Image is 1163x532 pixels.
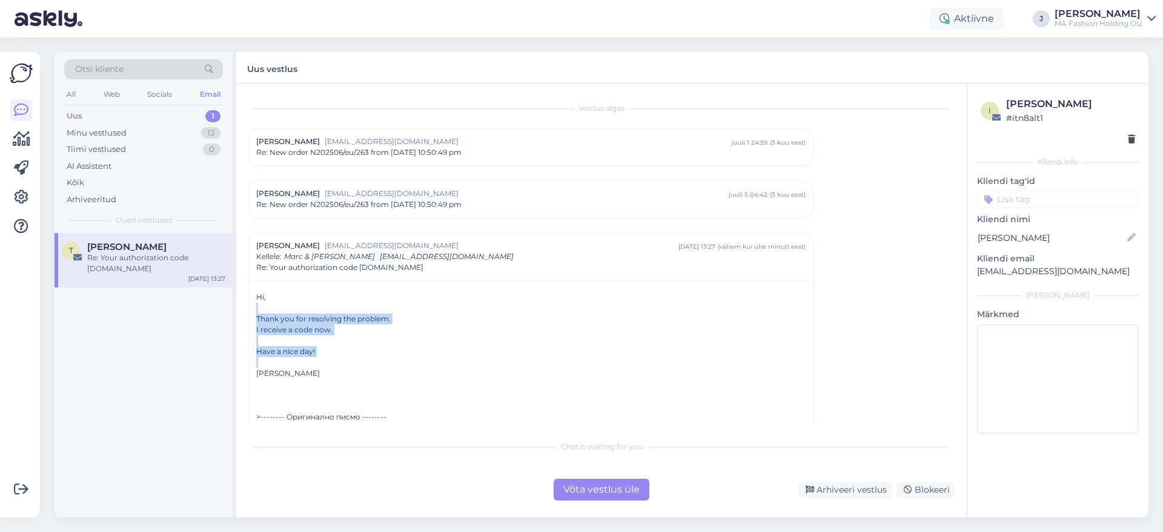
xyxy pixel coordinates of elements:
div: All [64,87,78,102]
div: Tiimi vestlused [67,143,126,156]
div: Vestlus algas [248,103,955,114]
div: Blokeeri [896,482,955,498]
div: Kliendi info [977,157,1139,168]
div: I receive a code now. [256,324,806,335]
div: Uus [67,110,82,122]
div: Hi, [256,292,806,303]
div: MA Fashion Holding OÜ [1055,19,1142,28]
div: Arhiveeritud [67,194,116,206]
div: [DATE] 13:27 [188,274,225,283]
div: 0 [203,143,220,156]
div: Võta vestlus üle [554,479,649,501]
div: ( 3 kuu eest ) [770,138,806,147]
div: Thank you for resolving the problem. [256,314,806,324]
span: [EMAIL_ADDRESS][DOMAIN_NAME] [325,136,731,147]
p: Kliendi email [977,252,1139,265]
div: 13 [201,127,220,139]
span: [PERSON_NAME] [256,240,320,251]
div: Arhiveeri vestlus [798,482,892,498]
div: Re: Your authorization code [DOMAIN_NAME] [87,252,225,274]
div: ( 3 kuu eest ) [770,190,806,199]
div: [PERSON_NAME] [256,368,806,379]
div: Chat is waiting for you [248,441,955,452]
span: T [69,246,73,255]
p: Kliendi tag'id [977,175,1139,188]
a: [PERSON_NAME]MA Fashion Holding OÜ [1055,9,1156,28]
span: [EMAIL_ADDRESS][DOMAIN_NAME] [325,188,729,199]
span: Marc & [PERSON_NAME] [284,252,375,261]
img: Askly Logo [10,62,33,85]
div: Kõik [67,177,84,189]
div: juuli 1 24:59 [731,138,767,147]
span: [PERSON_NAME] [256,188,320,199]
div: J [1033,10,1050,27]
div: Minu vestlused [67,127,127,139]
span: [EMAIL_ADDRESS][DOMAIN_NAME] [380,252,514,261]
span: i [989,106,991,115]
span: Re: New order N202506/eu/263 from [DATE] 10:50:49 pm [256,199,462,210]
div: Have a nice day! [256,346,806,357]
label: Uus vestlus [247,59,297,76]
span: Teodora Lupanova [87,241,167,252]
div: [PERSON_NAME] [977,290,1139,301]
div: juuli 5 04:42 [729,190,767,199]
p: [EMAIL_ADDRESS][DOMAIN_NAME] [977,265,1139,278]
span: Kellele : [256,252,282,261]
div: ( vähem kui ühe minuti eest ) [718,242,806,251]
div: Web [101,87,122,102]
p: Märkmed [977,308,1139,321]
div: Aktiivne [930,8,1004,30]
span: Otsi kliente [75,63,124,76]
input: Lisa nimi [978,231,1125,245]
div: # itn8alt1 [1006,111,1135,125]
span: [PERSON_NAME] [256,136,320,147]
span: Re: New order N202506/eu/263 from [DATE] 10:50:49 pm [256,147,462,158]
span: Uued vestlused [116,215,172,226]
span: Re: Your authorization code [DOMAIN_NAME] [256,262,423,273]
div: Socials [145,87,174,102]
span: [EMAIL_ADDRESS][DOMAIN_NAME] [325,240,678,251]
div: [DATE] 13:27 [678,242,715,251]
div: 1 [205,110,220,122]
input: Lisa tag [977,190,1139,208]
div: Email [197,87,223,102]
div: [PERSON_NAME] [1055,9,1142,19]
div: AI Assistent [67,160,111,172]
div: [PERSON_NAME] [1006,97,1135,111]
p: Kliendi nimi [977,213,1139,226]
